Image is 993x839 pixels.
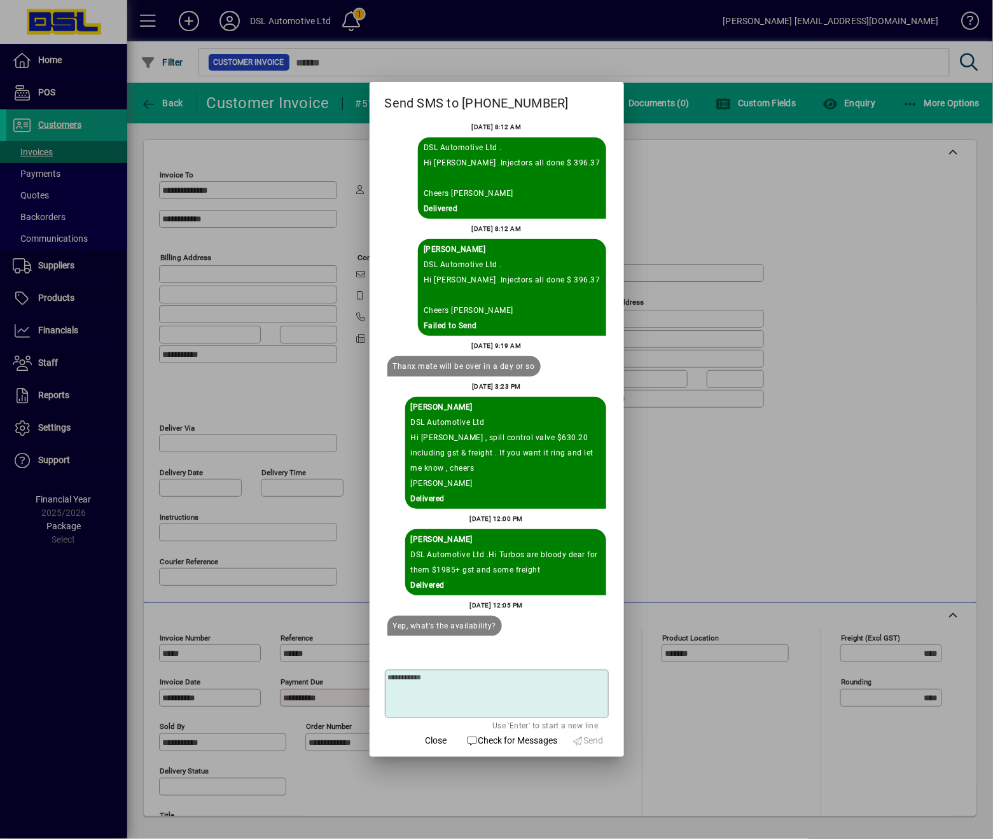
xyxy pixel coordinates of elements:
div: DSL Automotive Ltd .Hi Turbos are bloody dear for them $1985+ gst and some freight [411,547,601,578]
div: [DATE] 3:23 PM [472,379,521,394]
mat-hint: Use 'Enter' to start a new line [492,718,598,732]
button: Check for Messages [462,729,563,752]
div: DSL Automotive Ltd . Hi [PERSON_NAME] .Injectors all done $ 396.37 Cheers [PERSON_NAME] [424,140,601,201]
div: Delivered [411,491,601,506]
div: DSL Automotive Ltd . Hi [PERSON_NAME] .Injectors all done $ 396.37 Cheers [PERSON_NAME] [424,257,601,318]
div: Sent By [411,399,601,415]
div: Delivered [411,578,601,593]
div: [DATE] 9:19 AM [472,338,522,354]
div: Delivered [424,201,601,216]
div: [DATE] 8:12 AM [472,120,522,135]
div: Sent By [424,242,601,257]
span: Check for Messages [467,734,558,747]
div: [DATE] 12:00 PM [470,511,524,527]
h2: Send SMS to [PHONE_NUMBER] [370,82,624,119]
div: [DATE] 8:12 AM [472,221,522,237]
div: DSL Automotive Ltd Hi [PERSON_NAME] , spill control valve $630.20 including gst & freight . If yo... [411,415,601,491]
div: [DATE] 12:05 PM [470,598,524,613]
div: Sent By [411,532,601,547]
div: Yep, what's the availability? [393,618,497,634]
div: Thanx mate will be over in a day or so [393,359,535,374]
span: Close [426,734,447,747]
button: Close [416,729,457,752]
div: Failed to Send [424,318,601,333]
